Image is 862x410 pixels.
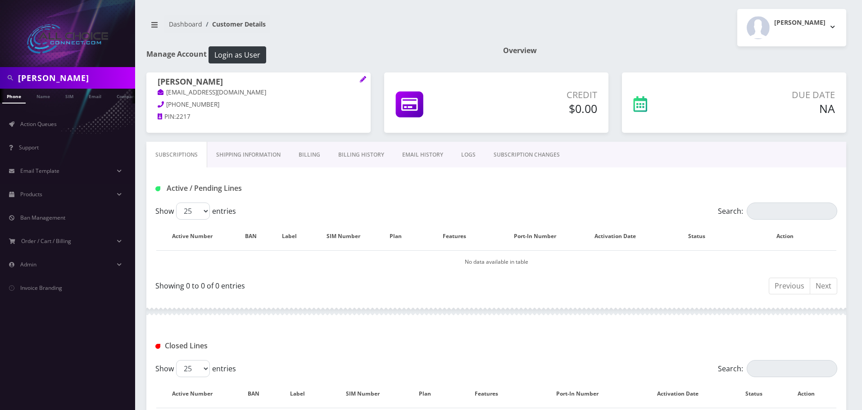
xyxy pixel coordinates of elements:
[20,261,36,268] span: Admin
[146,142,207,168] a: Subscriptions
[20,167,59,175] span: Email Template
[155,344,160,349] img: Closed Lines
[20,120,57,128] span: Action Queues
[155,203,236,220] label: Show entries
[419,223,499,249] th: Features: activate to sort column ascending
[532,381,632,407] th: Port-In Number: activate to sort column ascending
[661,223,741,249] th: Status: activate to sort column ascending
[158,113,176,122] a: PIN:
[747,203,837,220] input: Search:
[383,223,418,249] th: Plan: activate to sort column ascending
[500,223,579,249] th: Port-In Number: activate to sort column ascending
[279,381,326,407] th: Label: activate to sort column ascending
[155,186,160,191] img: Active / Pending Lines
[18,69,133,86] input: Search in Company
[450,381,531,407] th: Features: activate to sort column ascending
[718,360,837,377] label: Search:
[705,88,835,102] p: Due Date
[155,184,374,193] h1: Active / Pending Lines
[718,203,837,220] label: Search:
[393,142,452,168] a: EMAIL HISTORY
[146,15,490,41] nav: breadcrumb
[158,77,359,88] h1: [PERSON_NAME]
[176,360,210,377] select: Showentries
[747,360,837,377] input: Search:
[112,89,142,103] a: Company
[158,88,266,97] a: [EMAIL_ADDRESS][DOMAIN_NAME]
[238,223,273,249] th: BAN: activate to sort column ascending
[485,142,569,168] a: SUBSCRIPTION CHANGES
[169,20,202,28] a: Dashboard
[485,102,597,115] h5: $0.00
[156,381,237,407] th: Active Number: activate to sort column descending
[774,19,826,27] h2: [PERSON_NAME]
[176,203,210,220] select: Showentries
[202,19,266,29] li: Customer Details
[20,214,65,221] span: Ban Management
[146,46,490,63] h1: Manage Account
[209,46,266,63] button: Login as User
[503,46,846,55] h1: Overview
[176,113,191,121] span: 2217
[207,142,290,168] a: Shipping Information
[409,381,450,407] th: Plan: activate to sort column ascending
[290,142,329,168] a: Billing
[633,381,732,407] th: Activation Date: activate to sort column ascending
[452,142,485,168] a: LOGS
[485,88,597,102] p: Credit
[155,277,490,291] div: Showing 0 to 0 of 0 entries
[705,102,835,115] h5: NA
[21,237,71,245] span: Order / Cart / Billing
[155,342,374,350] h1: Closed Lines
[238,381,278,407] th: BAN: activate to sort column ascending
[810,278,837,294] a: Next
[733,381,784,407] th: Status: activate to sort column ascending
[20,190,42,198] span: Products
[314,223,382,249] th: SIM Number: activate to sort column ascending
[274,223,313,249] th: Label: activate to sort column ascending
[326,381,408,407] th: SIM Number: activate to sort column ascending
[2,89,26,104] a: Phone
[737,9,846,46] button: [PERSON_NAME]
[20,284,62,292] span: Invoice Branding
[156,250,836,273] td: No data available in table
[27,24,108,54] img: All Choice Connect
[329,142,393,168] a: Billing History
[156,223,237,249] th: Active Number: activate to sort column ascending
[19,144,39,151] span: Support
[785,381,836,407] th: Action : activate to sort column ascending
[166,100,219,108] span: [PHONE_NUMBER]
[84,89,106,103] a: Email
[61,89,78,103] a: SIM
[32,89,54,103] a: Name
[155,360,236,377] label: Show entries
[580,223,660,249] th: Activation Date: activate to sort column ascending
[742,223,836,249] th: Action: activate to sort column ascending
[207,49,266,59] a: Login as User
[769,278,810,294] a: Previous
